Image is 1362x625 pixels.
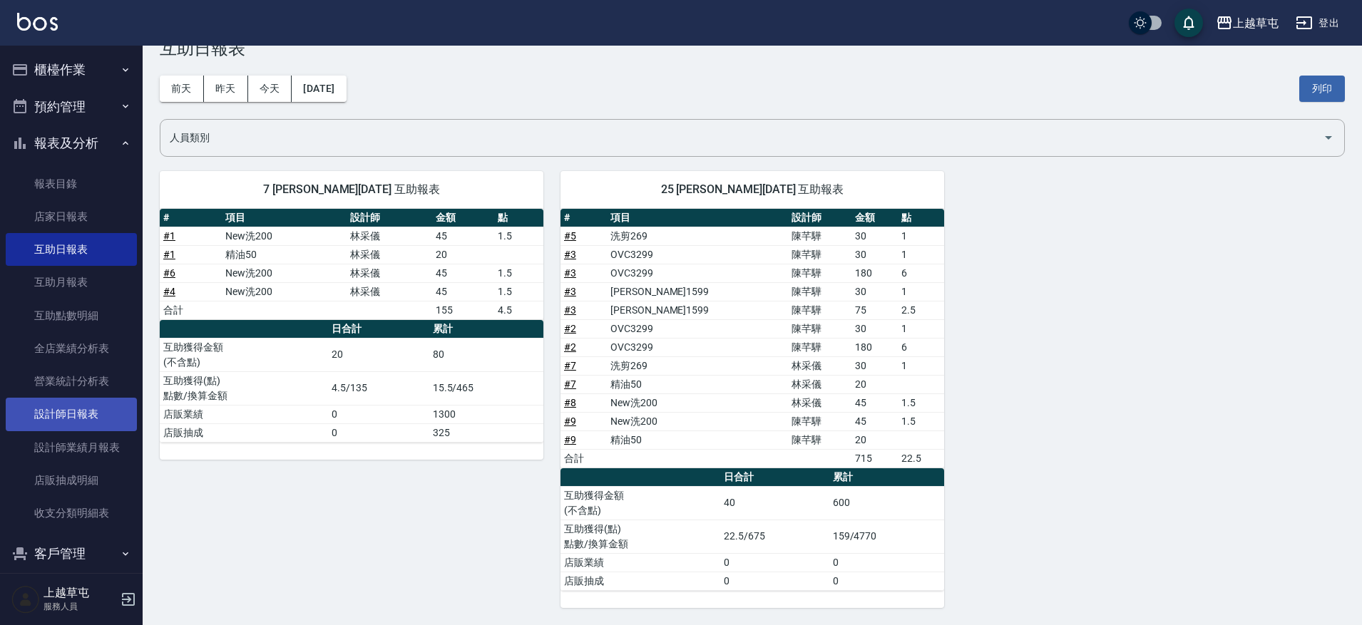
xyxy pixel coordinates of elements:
button: [DATE] [292,76,346,102]
a: #7 [564,378,576,390]
input: 人員名稱 [166,125,1317,150]
td: 45 [851,393,898,412]
td: OVC3299 [607,338,788,356]
td: 180 [851,338,898,356]
td: 陳芊驊 [788,282,851,301]
td: 陳芊驊 [788,412,851,430]
a: #9 [564,415,576,427]
th: 累計 [829,468,944,487]
th: # [160,209,222,227]
td: 陳芊驊 [788,264,851,282]
a: 店販抽成明細 [6,464,137,497]
td: 陳芊驊 [788,338,851,356]
th: 項目 [222,209,347,227]
button: save [1174,9,1203,37]
td: 4.5 [494,301,543,319]
img: Person [11,585,40,614]
table: a dense table [560,209,944,468]
td: 20 [432,245,494,264]
a: 互助日報表 [6,233,137,266]
a: #2 [564,323,576,334]
td: 精油50 [222,245,347,264]
button: 前天 [160,76,204,102]
button: 報表及分析 [6,125,137,162]
button: 今天 [248,76,292,102]
td: 0 [328,405,429,423]
td: 22.5 [898,449,944,468]
td: 林采儀 [788,393,851,412]
td: 林采儀 [347,282,432,301]
td: 30 [851,356,898,375]
td: 1 [898,356,944,375]
th: 日合計 [720,468,829,487]
td: 45 [432,264,494,282]
td: 1.5 [494,264,543,282]
td: 店販業績 [160,405,328,423]
td: 4.5/135 [328,371,429,405]
td: 180 [851,264,898,282]
a: 全店業績分析表 [6,332,137,365]
td: 159/4770 [829,520,944,553]
td: 林采儀 [788,356,851,375]
th: 金額 [432,209,494,227]
p: 服務人員 [43,600,116,613]
td: 1 [898,319,944,338]
a: #5 [564,230,576,242]
button: 櫃檯作業 [6,51,137,88]
td: OVC3299 [607,245,788,264]
a: #3 [564,286,576,297]
button: 登出 [1290,10,1345,36]
a: #1 [163,230,175,242]
td: 40 [720,486,829,520]
td: New洗200 [607,412,788,430]
td: 30 [851,282,898,301]
td: 1 [898,245,944,264]
button: 列印 [1299,76,1345,102]
td: 1 [898,227,944,245]
td: 陳芊驊 [788,430,851,449]
td: 30 [851,245,898,264]
td: [PERSON_NAME]1599 [607,301,788,319]
a: 營業統計分析表 [6,365,137,398]
button: 昨天 [204,76,248,102]
td: 合計 [160,301,222,319]
a: #6 [163,267,175,279]
td: 1.5 [494,227,543,245]
td: 20 [851,375,898,393]
span: 25 [PERSON_NAME][DATE] 互助報表 [578,182,927,197]
td: 45 [851,412,898,430]
td: 0 [720,572,829,590]
td: 1 [898,282,944,301]
td: [PERSON_NAME]1599 [607,282,788,301]
th: 設計師 [788,209,851,227]
button: 預約管理 [6,88,137,125]
span: 7 [PERSON_NAME][DATE] 互助報表 [177,182,526,197]
table: a dense table [160,320,543,443]
a: 設計師業績月報表 [6,431,137,464]
a: #3 [564,304,576,316]
td: 精油50 [607,375,788,393]
table: a dense table [160,209,543,320]
button: 客戶管理 [6,535,137,572]
a: 互助點數明細 [6,299,137,332]
td: 陳芊驊 [788,301,851,319]
td: 80 [429,338,543,371]
td: 0 [328,423,429,442]
td: 1.5 [494,282,543,301]
a: 互助月報表 [6,266,137,299]
td: 陳芊驊 [788,319,851,338]
td: 精油50 [607,430,788,449]
th: 日合計 [328,320,429,339]
td: 林采儀 [347,227,432,245]
td: 陳芊驊 [788,245,851,264]
th: 項目 [607,209,788,227]
td: 22.5/675 [720,520,829,553]
td: 45 [432,282,494,301]
a: 收支分類明細表 [6,497,137,530]
th: 設計師 [347,209,432,227]
td: 20 [328,338,429,371]
td: 325 [429,423,543,442]
td: 6 [898,338,944,356]
td: 75 [851,301,898,319]
a: #3 [564,249,576,260]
